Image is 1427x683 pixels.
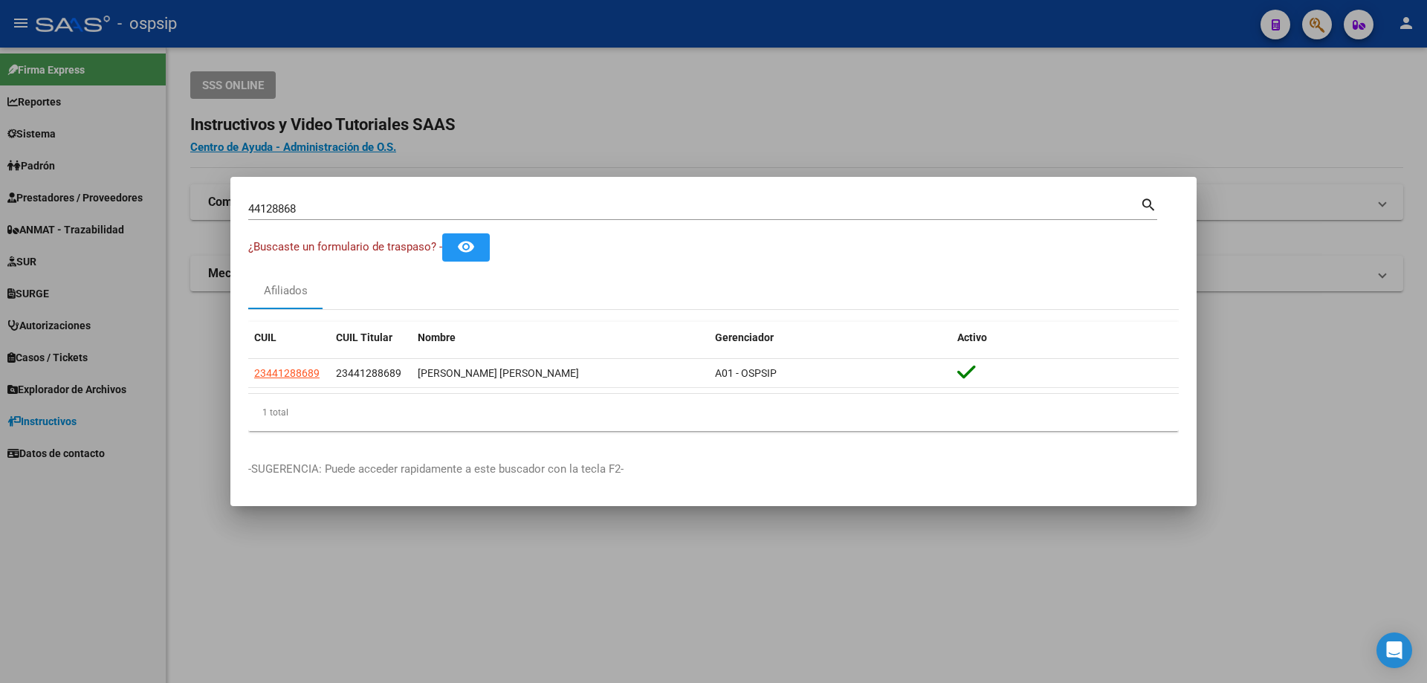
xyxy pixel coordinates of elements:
span: CUIL Titular [336,331,392,343]
span: Nombre [418,331,456,343]
datatable-header-cell: Nombre [412,322,709,354]
span: 23441288689 [336,367,401,379]
span: CUIL [254,331,276,343]
mat-icon: remove_red_eye [457,238,475,256]
div: Open Intercom Messenger [1376,632,1412,668]
div: 1 total [248,394,1179,431]
datatable-header-cell: Activo [951,322,1179,354]
span: Gerenciador [715,331,774,343]
span: Activo [957,331,987,343]
div: [PERSON_NAME] [PERSON_NAME] [418,365,703,382]
datatable-header-cell: CUIL [248,322,330,354]
p: -SUGERENCIA: Puede acceder rapidamente a este buscador con la tecla F2- [248,461,1179,478]
span: A01 - OSPSIP [715,367,777,379]
span: 23441288689 [254,367,320,379]
span: ¿Buscaste un formulario de traspaso? - [248,240,442,253]
datatable-header-cell: Gerenciador [709,322,951,354]
datatable-header-cell: CUIL Titular [330,322,412,354]
mat-icon: search [1140,195,1157,213]
div: Afiliados [264,282,308,300]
